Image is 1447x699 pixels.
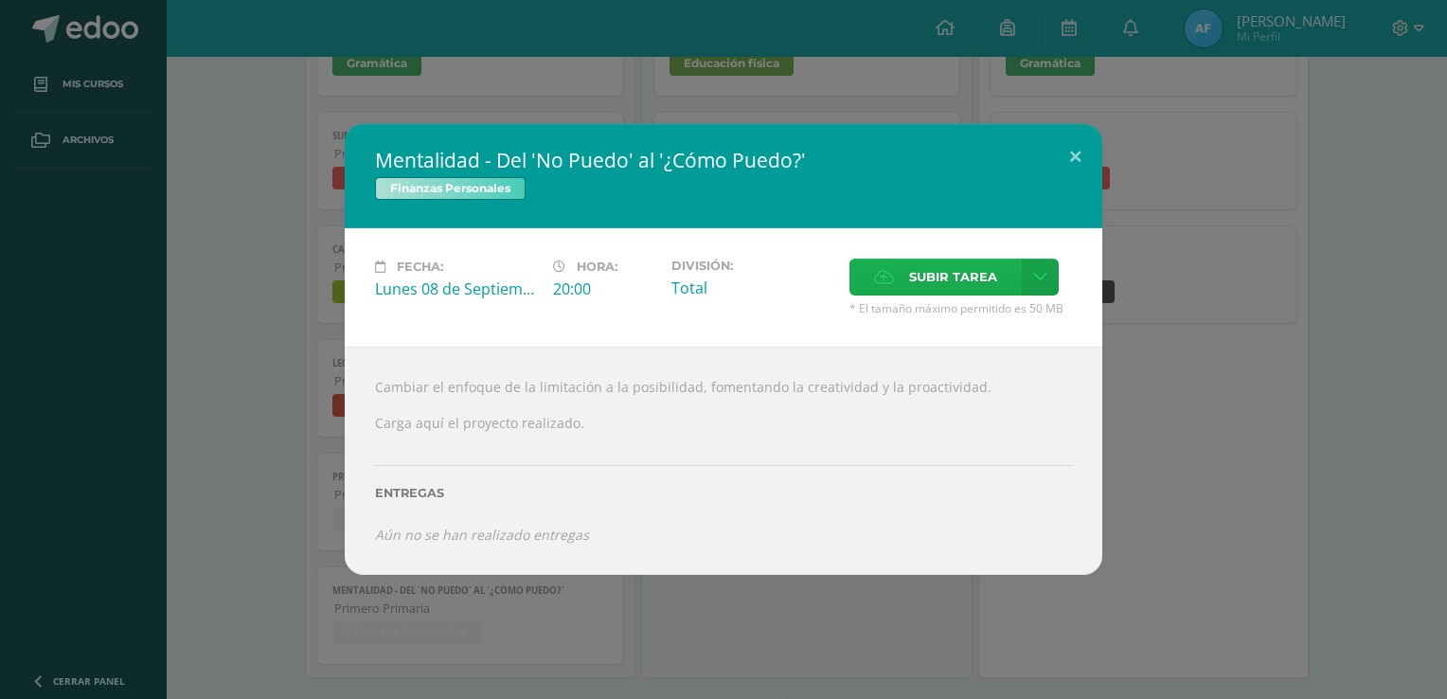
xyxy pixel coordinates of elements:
span: Fecha: [397,260,443,274]
i: Aún no se han realizado entregas [375,526,589,544]
div: Total [671,278,834,298]
div: Lunes 08 de Septiembre [375,278,538,299]
span: Subir tarea [909,260,997,295]
div: 20:00 [553,278,656,299]
label: División: [671,259,834,273]
div: Cambiar el enfoque de la limitación a la posibilidad, fomentando la creatividad y la proactividad... [345,347,1102,574]
button: Close (Esc) [1048,124,1102,188]
span: Finanzas Personales [375,177,526,200]
span: * El tamaño máximo permitido es 50 MB [849,300,1072,316]
label: Entregas [375,486,1072,500]
h2: Mentalidad - Del 'No Puedo' al '¿Cómo Puedo?' [375,147,1072,173]
span: Hora: [577,260,617,274]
